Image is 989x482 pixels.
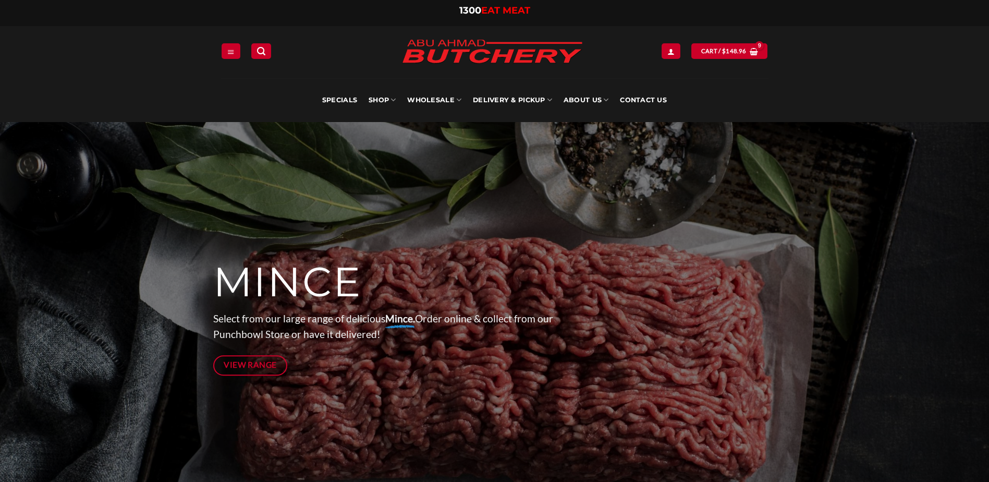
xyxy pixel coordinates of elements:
img: Abu Ahmad Butchery [393,32,591,72]
a: About Us [564,78,608,122]
a: 1300EAT MEAT [459,5,530,16]
span: MINCE [213,257,362,307]
a: Delivery & Pickup [473,78,552,122]
span: Select from our large range of delicious Order online & collect from our Punchbowl Store or have ... [213,312,553,341]
a: Contact Us [620,78,667,122]
span: Cart / [701,46,747,56]
a: Wholesale [407,78,461,122]
span: 1300 [459,5,481,16]
a: View Range [213,355,288,376]
span: EAT MEAT [481,5,530,16]
a: View cart [691,43,767,58]
span: $ [722,46,726,56]
a: Specials [322,78,357,122]
a: Search [251,43,271,58]
span: View Range [224,358,277,371]
a: SHOP [369,78,396,122]
a: Menu [222,43,240,58]
bdi: 148.96 [722,47,746,54]
a: My account [662,43,680,58]
strong: Mince. [385,312,415,324]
